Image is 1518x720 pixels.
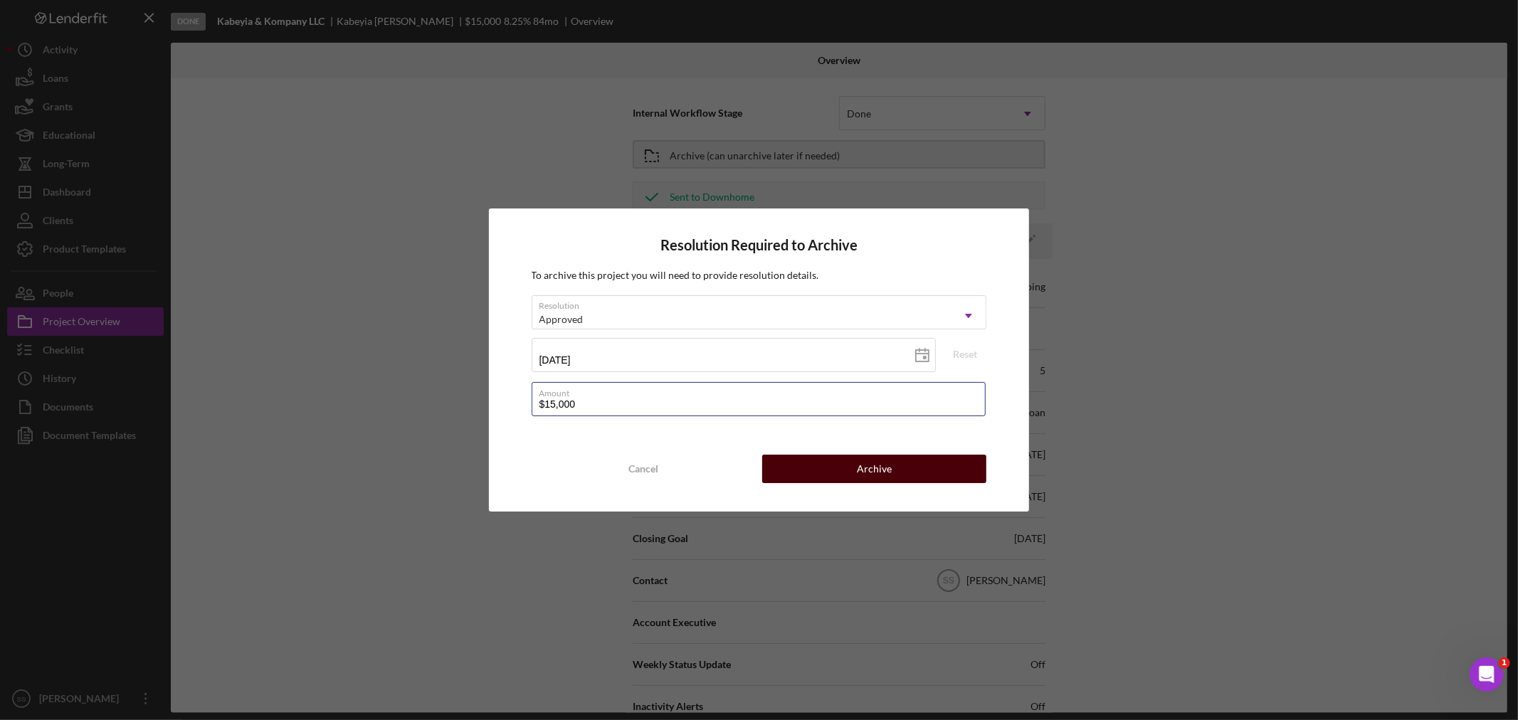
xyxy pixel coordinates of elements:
label: Amount [539,383,986,398]
h4: Resolution Required to Archive [532,237,987,253]
button: Reset [944,344,986,365]
div: Archive [857,455,892,483]
div: Approved [539,314,584,325]
p: To archive this project you will need to provide resolution details. [532,268,987,283]
div: Reset [953,344,977,365]
iframe: Intercom live chat [1470,657,1504,692]
button: Cancel [532,455,756,483]
button: Archive [762,455,986,483]
span: 1 [1499,657,1510,669]
div: Cancel [628,455,658,483]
